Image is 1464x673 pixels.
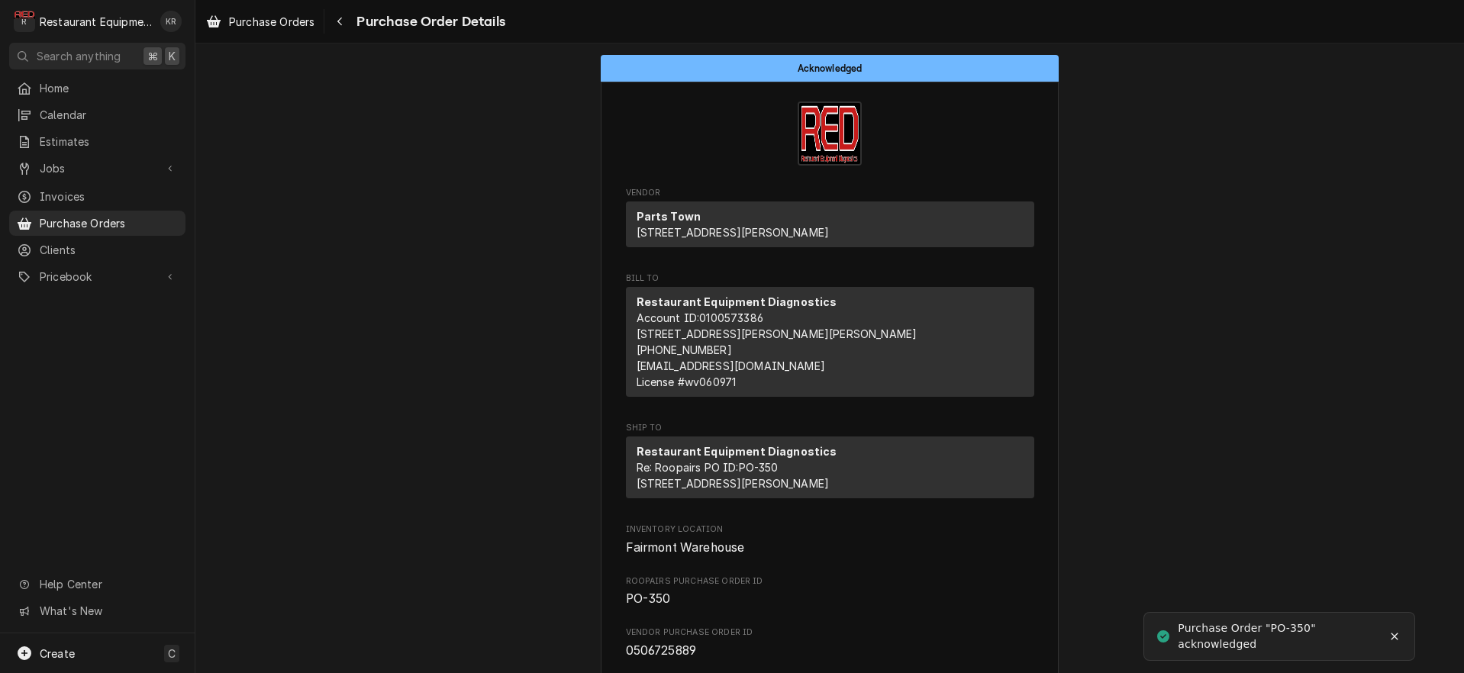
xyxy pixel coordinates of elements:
span: 0506725889 [626,643,697,658]
span: Help Center [40,576,176,592]
div: Purchase Order Bill To [626,272,1034,404]
div: Status [601,55,1059,82]
span: [STREET_ADDRESS][PERSON_NAME][PERSON_NAME] [637,327,917,340]
div: Purchase Order Vendor [626,187,1034,254]
a: Home [9,76,185,101]
span: Roopairs Purchase Order ID [626,590,1034,608]
div: Ship To [626,436,1034,498]
span: [STREET_ADDRESS][PERSON_NAME] [637,477,830,490]
a: [PHONE_NUMBER] [637,343,732,356]
a: Go to Jobs [9,156,185,181]
div: Purchase Order "PO-350" acknowledged [1178,620,1382,652]
a: Calendar [9,102,185,127]
span: Invoices [40,188,178,204]
span: Inventory Location [626,539,1034,557]
span: Estimates [40,134,178,150]
div: Restaurant Equipment Diagnostics's Avatar [14,11,35,32]
div: Kelli Robinette's Avatar [160,11,182,32]
span: Calendar [40,107,178,123]
a: Estimates [9,129,185,154]
div: Vendor [626,201,1034,253]
a: Clients [9,237,185,262]
span: Fairmont Warehouse [626,540,745,555]
span: Clients [40,242,178,258]
span: Vendor Purchase Order ID [626,642,1034,660]
strong: Restaurant Equipment Diagnostics [637,445,837,458]
a: Go to Help Center [9,572,185,597]
span: Acknowledged [798,63,863,73]
span: K [169,48,176,64]
div: KR [160,11,182,32]
span: Purchase Orders [40,215,178,231]
div: Bill To [626,287,1034,397]
span: Bill To [626,272,1034,285]
span: PO-350 [626,591,671,606]
span: Pricebook [40,269,155,285]
span: Vendor Purchase Order ID [626,626,1034,639]
div: R [14,11,35,32]
span: [STREET_ADDRESS][PERSON_NAME] [637,226,830,239]
span: Inventory Location [626,523,1034,536]
span: Re: Roopairs PO ID: PO-350 [637,461,779,474]
span: Vendor [626,187,1034,199]
div: Inventory Location [626,523,1034,556]
div: Vendor [626,201,1034,247]
a: Go to What's New [9,598,185,623]
div: Purchase Order Ship To [626,422,1034,505]
span: ⌘ [147,48,158,64]
span: Purchase Orders [229,14,314,30]
div: Ship To [626,436,1034,504]
span: License # wv060971 [637,375,737,388]
span: Roopairs Purchase Order ID [626,575,1034,588]
span: C [168,646,176,662]
span: Account ID: 0100573386 [637,311,763,324]
a: Invoices [9,184,185,209]
span: Ship To [626,422,1034,434]
a: Go to Pricebook [9,264,185,289]
img: Logo [798,101,862,166]
a: [EMAIL_ADDRESS][DOMAIN_NAME] [637,359,825,372]
div: Roopairs Purchase Order ID [626,575,1034,608]
span: Home [40,80,178,96]
span: Jobs [40,160,155,176]
span: Search anything [37,48,121,64]
div: Vendor Purchase Order ID [626,626,1034,659]
span: Purchase Order Details [352,11,505,32]
button: Search anything⌘K [9,43,185,69]
a: Purchase Orders [200,9,321,34]
button: Navigate back [327,9,352,34]
div: Restaurant Equipment Diagnostics [40,14,152,30]
div: Bill To [626,287,1034,403]
span: What's New [40,603,176,619]
strong: Restaurant Equipment Diagnostics [637,295,837,308]
strong: Parts Town [637,210,701,223]
a: Purchase Orders [9,211,185,236]
span: Create [40,647,75,660]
